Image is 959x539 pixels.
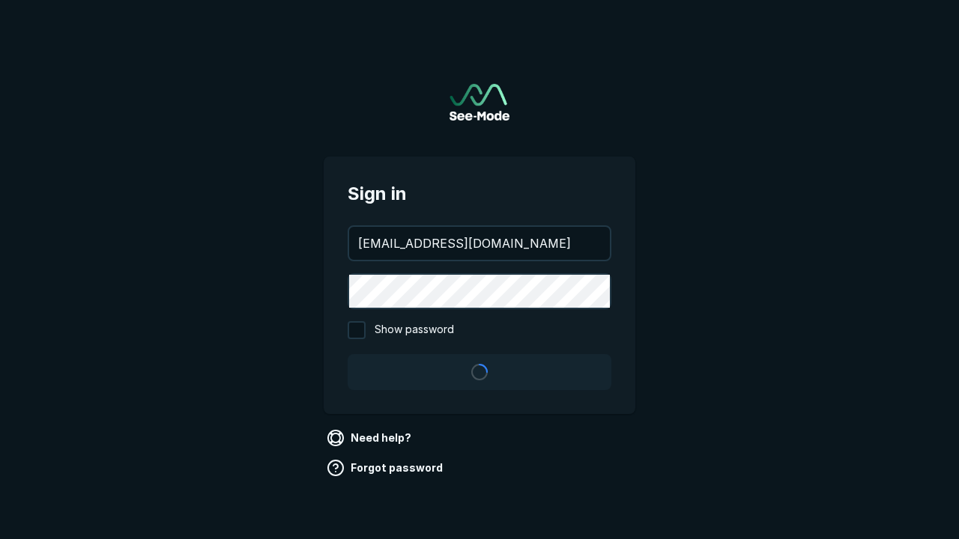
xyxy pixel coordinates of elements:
img: See-Mode Logo [450,84,509,121]
a: Go to sign in [450,84,509,121]
input: your@email.com [349,227,610,260]
span: Show password [375,321,454,339]
span: Sign in [348,180,611,207]
a: Forgot password [324,456,449,480]
a: Need help? [324,426,417,450]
